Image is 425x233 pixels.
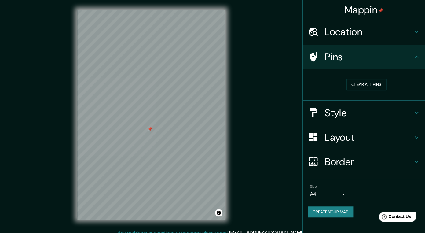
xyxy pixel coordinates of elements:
h4: Layout [325,131,413,143]
h4: Style [325,107,413,119]
div: A4 [310,189,347,199]
iframe: Help widget launcher [371,209,418,226]
h4: Border [325,156,413,168]
img: pin-icon.png [378,8,383,13]
h4: Pins [325,51,413,63]
div: Border [303,150,425,174]
h4: Location [325,26,413,38]
button: Toggle attribution [215,209,222,216]
h4: Mappin [345,4,383,16]
label: Size [310,184,317,189]
button: Create your map [308,206,353,218]
div: Style [303,101,425,125]
button: Clear all pins [346,79,386,90]
canvas: Map [77,10,225,220]
div: Location [303,20,425,44]
div: Pins [303,45,425,69]
div: Layout [303,125,425,150]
